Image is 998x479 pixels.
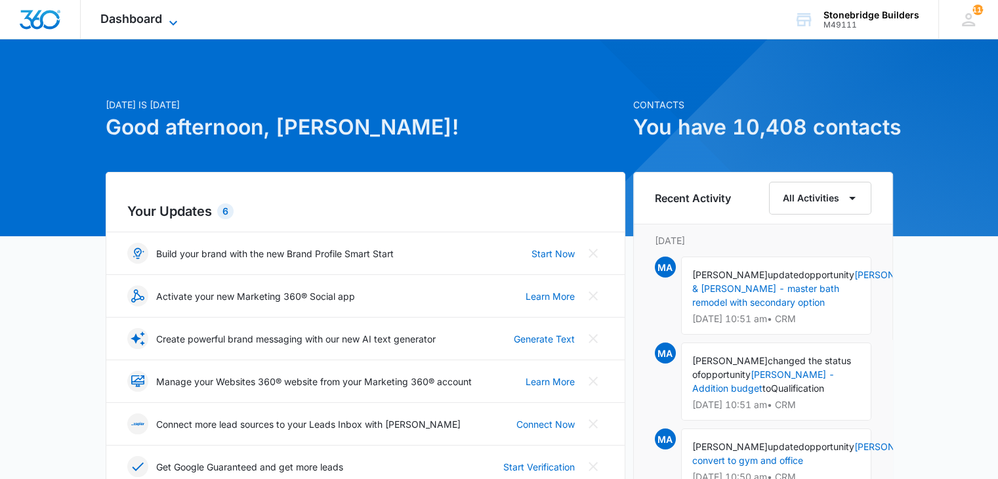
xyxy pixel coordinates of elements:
span: updated [768,269,804,280]
a: Connect Now [516,417,575,431]
span: [PERSON_NAME] [692,269,768,280]
p: Manage your Websites 360® website from your Marketing 360® account [156,375,472,388]
button: Close [583,243,604,264]
button: Close [583,371,604,392]
p: Connect more lead sources to your Leads Inbox with [PERSON_NAME] [156,417,461,431]
p: Contacts [633,98,893,112]
h1: You have 10,408 contacts [633,112,893,143]
a: Start Verification [503,460,575,474]
a: Generate Text [514,332,575,346]
span: Qualification [771,383,824,394]
span: opportunity [804,269,854,280]
button: Close [583,328,604,349]
button: Close [583,456,604,477]
p: Get Google Guaranteed and get more leads [156,460,343,474]
a: Learn More [526,289,575,303]
p: Build your brand with the new Brand Profile Smart Start [156,247,394,260]
button: Close [583,285,604,306]
span: opportunity [804,441,854,452]
a: [PERSON_NAME] & [PERSON_NAME] - master bath remodel with secondary option [692,269,930,308]
span: updated [768,441,804,452]
h1: Good afternoon, [PERSON_NAME]! [106,112,625,143]
span: to [762,383,771,394]
h6: Recent Activity [655,190,731,206]
span: opportunity [701,369,751,380]
span: 112 [972,5,983,15]
span: [PERSON_NAME] [692,441,768,452]
span: MA [655,428,676,449]
p: [DATE] 10:51 am • CRM [692,314,860,323]
h2: Your Updates [127,201,604,221]
div: account name [823,10,919,20]
a: [PERSON_NAME] - Addition budget [692,369,835,394]
span: [PERSON_NAME] [692,355,768,366]
div: 6 [217,203,234,219]
span: Dashboard [100,12,162,26]
button: All Activities [769,182,871,215]
button: Close [583,413,604,434]
div: notifications count [972,5,983,15]
p: Activate your new Marketing 360® Social app [156,289,355,303]
p: [DATE] 10:51 am • CRM [692,400,860,409]
p: [DATE] [655,234,871,247]
span: MA [655,343,676,364]
a: Learn More [526,375,575,388]
p: Create powerful brand messaging with our new AI text generator [156,332,436,346]
p: [DATE] is [DATE] [106,98,625,112]
div: account id [823,20,919,30]
a: Start Now [531,247,575,260]
span: changed the status of [692,355,851,380]
span: MA [655,257,676,278]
